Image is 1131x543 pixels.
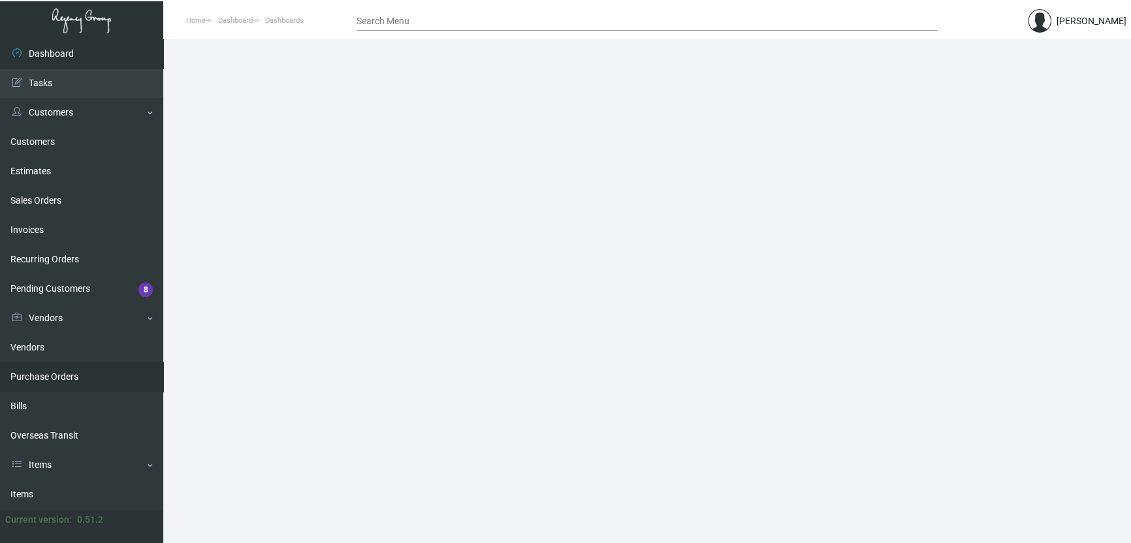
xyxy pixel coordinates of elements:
div: [PERSON_NAME] [1057,14,1126,28]
div: 0.51.2 [77,513,103,527]
span: Home [186,16,206,25]
span: Dashboard [218,16,253,25]
span: Dashboards [265,16,304,25]
div: Current version: [5,513,72,527]
img: admin@bootstrapmaster.com [1028,9,1051,33]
